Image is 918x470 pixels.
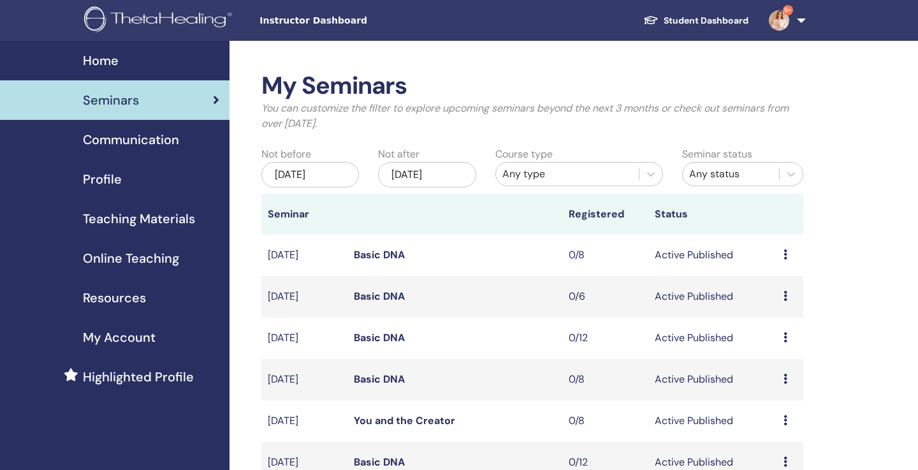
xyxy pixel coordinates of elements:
[562,359,648,400] td: 0/8
[261,71,803,101] h2: My Seminars
[354,248,405,261] a: Basic DNA
[502,166,632,182] div: Any type
[648,276,777,318] td: Active Published
[83,51,119,70] span: Home
[783,5,793,15] span: 9+
[261,400,347,442] td: [DATE]
[633,9,759,33] a: Student Dashboard
[648,400,777,442] td: Active Published
[562,235,648,276] td: 0/8
[562,194,648,235] th: Registered
[261,235,347,276] td: [DATE]
[83,91,139,110] span: Seminars
[354,290,405,303] a: Basic DNA
[261,276,347,318] td: [DATE]
[83,249,179,268] span: Online Teaching
[261,162,359,187] div: [DATE]
[83,288,146,307] span: Resources
[261,318,347,359] td: [DATE]
[769,10,789,31] img: default.jpg
[354,331,405,344] a: Basic DNA
[354,372,405,386] a: Basic DNA
[84,6,237,35] img: logo.png
[261,101,803,131] p: You can customize the filter to explore upcoming seminars beyond the next 3 months or check out s...
[83,209,195,228] span: Teaching Materials
[562,276,648,318] td: 0/6
[354,414,455,427] a: You and the Creator
[261,194,347,235] th: Seminar
[648,318,777,359] td: Active Published
[562,318,648,359] td: 0/12
[83,328,156,347] span: My Account
[689,166,773,182] div: Any status
[648,194,777,235] th: Status
[261,147,311,162] label: Not before
[648,235,777,276] td: Active Published
[259,14,451,27] span: Instructor Dashboard
[261,359,347,400] td: [DATE]
[83,170,122,189] span: Profile
[648,359,777,400] td: Active Published
[682,147,752,162] label: Seminar status
[83,130,179,149] span: Communication
[562,400,648,442] td: 0/8
[378,147,419,162] label: Not after
[378,162,476,187] div: [DATE]
[83,367,194,386] span: Highlighted Profile
[495,147,553,162] label: Course type
[354,455,405,469] a: Basic DNA
[643,15,659,26] img: graduation-cap-white.svg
